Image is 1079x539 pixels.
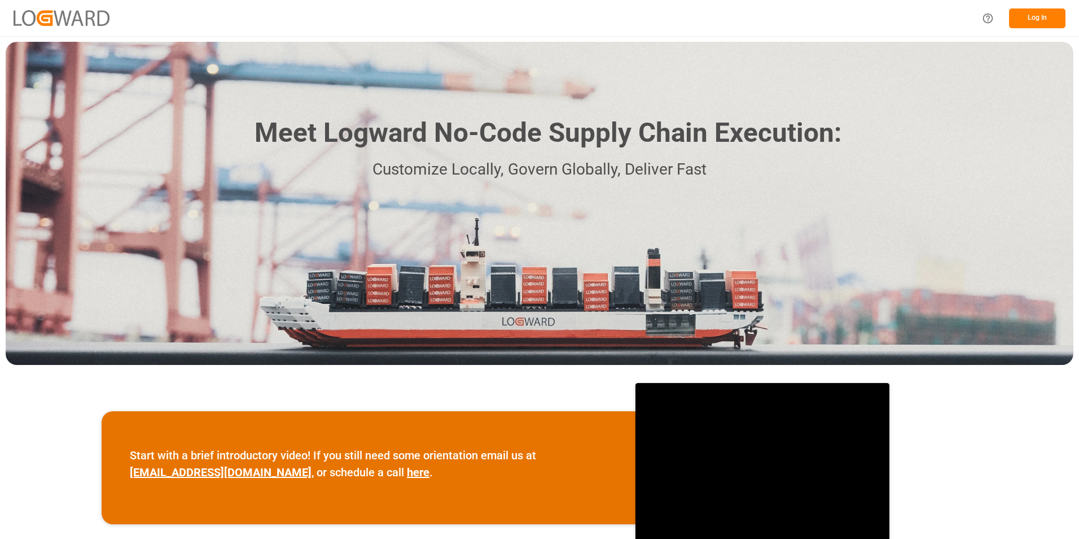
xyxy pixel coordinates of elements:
[975,6,1001,31] button: Help Center
[407,466,429,479] a: here
[238,157,841,182] p: Customize Locally, Govern Globally, Deliver Fast
[1009,8,1065,28] button: Log In
[130,447,607,481] p: Start with a brief introductory video! If you still need some orientation email us at , or schedu...
[14,10,109,25] img: Logward_new_orange.png
[255,113,841,153] h1: Meet Logward No-Code Supply Chain Execution:
[130,466,312,479] a: [EMAIL_ADDRESS][DOMAIN_NAME]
